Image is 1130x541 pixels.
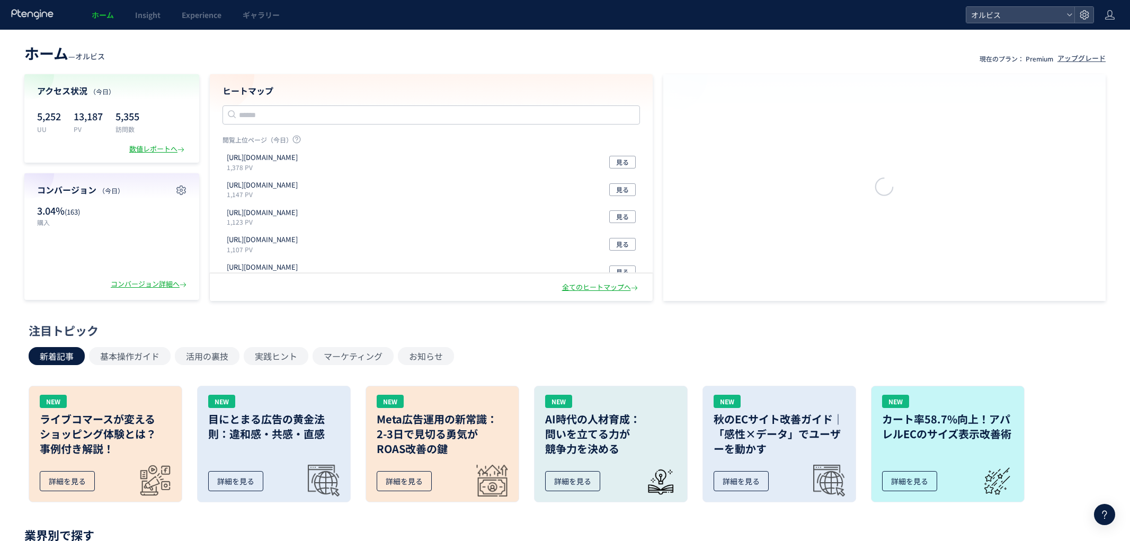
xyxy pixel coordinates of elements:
[65,207,80,217] span: (163)
[135,10,161,20] span: Insight
[89,347,171,365] button: 基本操作ガイド
[377,471,432,491] div: 詳細を見る
[244,347,308,365] button: 実践ヒント
[562,282,640,292] div: 全てのヒートマップへ
[29,386,182,502] a: NEWライブコマースが変えるショッピング体験とは？事例付き解説！詳細を見る
[609,210,636,223] button: 見る
[74,125,103,134] p: PV
[227,217,302,226] p: 1,123 PV
[92,10,114,20] span: ホーム
[377,412,508,456] h3: Meta広告運用の新常識： 2-3日で見切る勇気が ROAS改善の鍵
[714,395,741,408] div: NEW
[882,471,937,491] div: 詳細を見る
[40,412,171,456] h3: ライブコマースが変える ショッピング体験とは？ 事例付き解説！
[882,395,909,408] div: NEW
[377,395,404,408] div: NEW
[714,471,769,491] div: 詳細を見る
[980,54,1053,63] p: 現在のプラン： Premium
[24,42,105,64] div: —
[534,386,688,502] a: NEWAI時代の人材育成：問いを立てる力が競争力を決める詳細を見る
[609,156,636,168] button: 見る
[29,322,1096,339] div: 注目トピック
[37,184,186,196] h4: コンバージョン
[616,265,629,278] span: 見る
[197,386,351,502] a: NEW目にとまる広告の黄金法則：違和感・共感・直感詳細を見る
[545,471,600,491] div: 詳細を見る
[313,347,394,365] button: マーケティング
[227,163,302,172] p: 1,378 PV
[115,108,139,125] p: 5,355
[227,208,298,218] p: https://pr.orbis.co.jp/cosmetics/mr/100
[616,238,629,251] span: 見る
[99,186,124,195] span: （今日）
[37,108,61,125] p: 5,252
[74,108,103,125] p: 13,187
[882,412,1013,441] h3: カート率58.7%向上！アパレルECのサイズ表示改善術
[398,347,454,365] button: お知らせ
[115,125,139,134] p: 訪問数
[24,42,68,64] span: ホーム
[227,235,298,245] p: https://pr.orbis.co.jp/cosmetics/offcream/100
[243,10,280,20] span: ギャラリー
[37,218,106,227] p: 購入
[1057,54,1106,64] div: アップグレード
[227,153,298,163] p: https://pr.orbis.co.jp/cosmetics/clearful/100
[40,395,67,408] div: NEW
[616,156,629,168] span: 見る
[40,471,95,491] div: 詳細を見る
[208,471,263,491] div: 詳細を見る
[227,272,302,281] p: 1,102 PV
[182,10,221,20] span: Experience
[968,7,1062,23] span: オルビス
[702,386,856,502] a: NEW秋のECサイト改善ガイド｜「感性×データ」でユーザーを動かす詳細を見る
[24,531,1106,538] p: 業界別で探す
[75,51,105,61] span: オルビス
[227,190,302,199] p: 1,147 PV
[871,386,1025,502] a: NEWカート率58.7%向上！アパレルECのサイズ表示改善術詳細を見る
[208,412,340,441] h3: 目にとまる広告の黄金法則：違和感・共感・直感
[227,180,298,190] p: https://pr.orbis.co.jp/innercare/defencera/100
[227,245,302,254] p: 1,107 PV
[111,279,189,289] div: コンバージョン詳細へ
[609,183,636,196] button: 見る
[29,347,85,365] button: 新着記事
[37,204,106,218] p: 3.04%
[129,144,186,154] div: 数値レポートへ
[37,125,61,134] p: UU
[223,135,640,148] p: 閲覧上位ページ（今日）
[616,210,629,223] span: 見る
[714,412,845,456] h3: 秋のECサイト改善ガイド｜「感性×データ」でユーザーを動かす
[208,395,235,408] div: NEW
[227,262,298,272] p: https://pr.orbis.co.jp/cosmetics/amber/100
[545,412,677,456] h3: AI時代の人材育成： 問いを立てる力が 競争力を決める
[175,347,239,365] button: 活用の裏技
[37,85,186,97] h4: アクセス状況
[223,85,640,97] h4: ヒートマップ
[545,395,572,408] div: NEW
[609,265,636,278] button: 見る
[609,238,636,251] button: 見る
[616,183,629,196] span: 見る
[366,386,519,502] a: NEWMeta広告運用の新常識：2-3日で見切る勇気がROAS改善の鍵詳細を見る
[90,87,115,96] span: （今日）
